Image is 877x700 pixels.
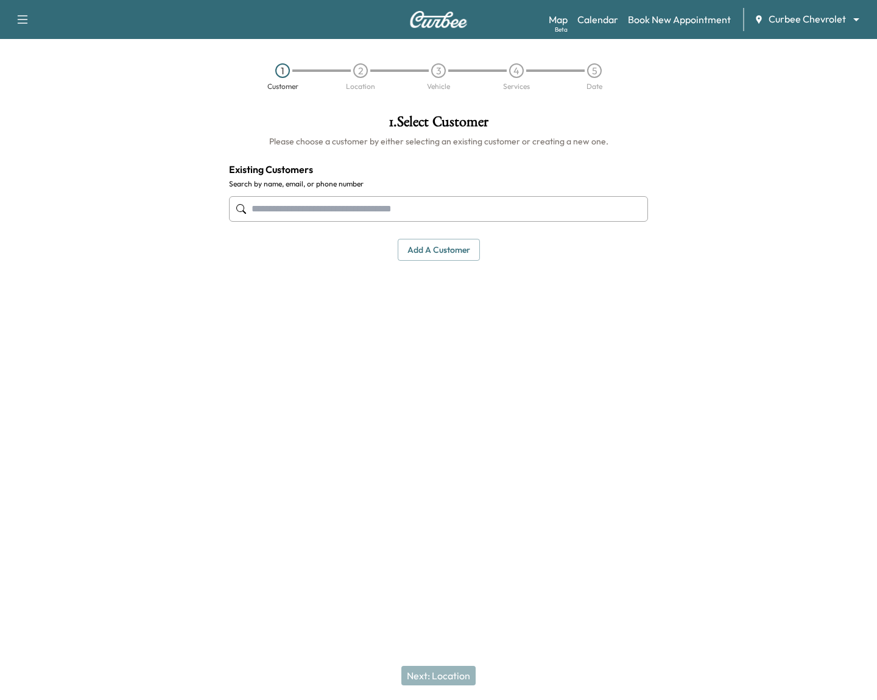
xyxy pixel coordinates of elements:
div: 2 [353,63,368,78]
div: Services [503,83,530,90]
h6: Please choose a customer by either selecting an existing customer or creating a new one. [229,135,648,147]
div: Vehicle [427,83,450,90]
span: Curbee Chevrolet [769,12,846,26]
a: MapBeta [549,12,568,27]
div: Location [346,83,375,90]
div: Date [586,83,602,90]
img: Curbee Logo [409,11,468,28]
div: Beta [555,25,568,34]
button: Add a customer [398,239,480,261]
div: 3 [431,63,446,78]
h4: Existing Customers [229,162,648,177]
a: Book New Appointment [628,12,731,27]
div: 4 [509,63,524,78]
div: 1 [275,63,290,78]
div: Customer [267,83,298,90]
h1: 1 . Select Customer [229,115,648,135]
div: 5 [587,63,602,78]
label: Search by name, email, or phone number [229,179,648,189]
a: Calendar [577,12,618,27]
